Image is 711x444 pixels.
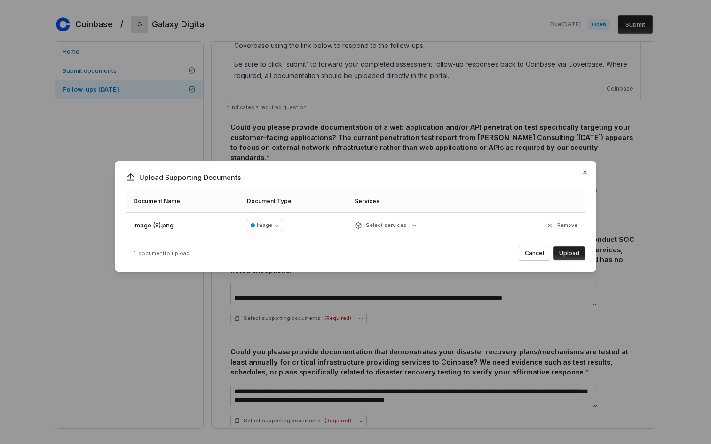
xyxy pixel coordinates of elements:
button: Remove [543,217,580,234]
button: Select services [352,217,421,234]
button: Image [247,220,282,231]
th: Document Name [126,190,241,212]
th: Document Type [241,190,349,212]
span: image (8).png [134,221,174,230]
span: 1 document to upload [134,250,190,257]
button: Upload [553,246,585,260]
span: Upload Supporting Documents [126,172,585,182]
button: Cancel [519,246,550,260]
th: Services [349,190,493,212]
